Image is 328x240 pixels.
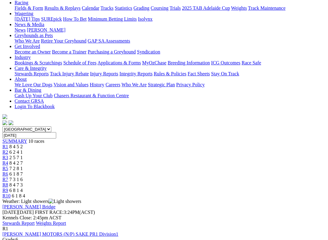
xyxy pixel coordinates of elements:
[36,221,66,226] a: Weights Report
[2,182,8,187] a: R8
[15,5,43,11] a: Fields & Form
[15,22,44,27] a: News & Media
[121,82,147,87] a: Who We Are
[88,16,137,22] a: Minimum Betting Limits
[15,49,326,55] div: Get Involved
[15,55,31,60] a: Industry
[54,93,129,98] a: Chasers Restaurant & Function Centre
[15,11,33,16] a: Wagering
[168,60,210,65] a: Breeding Information
[2,215,326,221] div: Kennels Close: 2:45pm ACST
[15,77,27,82] a: About
[15,5,326,11] div: Racing
[2,226,8,231] span: R1
[15,82,52,87] a: We Love Our Dogs
[15,93,53,98] a: Cash Up Your Club
[2,120,7,125] img: facebook.svg
[9,155,23,160] span: 2 5 7 1
[148,82,175,87] a: Strategic Plan
[41,16,62,22] a: SUREpick
[105,82,120,87] a: Careers
[2,160,8,166] a: R4
[154,71,186,76] a: Rules & Policies
[15,60,326,66] div: Industry
[211,60,240,65] a: ICG Outcomes
[90,82,104,87] a: History
[2,144,8,149] a: R1
[134,5,149,11] a: Grading
[188,71,210,76] a: Fact Sheets
[15,27,26,33] a: News
[2,149,8,155] span: R2
[2,199,81,204] span: Weather: Light showers
[151,5,169,11] a: Coursing
[15,16,326,22] div: Wagering
[2,132,56,139] input: Select date
[9,166,23,171] span: 7 2 8 1
[97,60,141,65] a: Applications & Forms
[2,210,34,215] span: [DATE]
[88,38,130,43] a: GAP SA Assessments
[15,71,326,77] div: Care & Integrity
[2,188,8,193] a: R9
[169,5,181,11] a: Trials
[137,49,160,54] a: Syndication
[90,71,118,76] a: Injury Reports
[15,38,40,43] a: Who We Are
[9,171,23,177] span: 6 1 8 7
[2,221,35,226] a: Stewards Report
[2,193,11,198] a: R10
[15,98,44,104] a: Contact GRSA
[15,82,326,87] div: About
[15,16,40,22] a: [DATE] Tips
[9,177,23,182] span: 7 3 1 6
[63,60,96,65] a: Schedule of Fees
[15,49,51,54] a: Become an Owner
[9,149,23,155] span: 6 2 4 1
[15,38,326,44] div: Greyhounds as Pets
[35,210,63,215] span: FIRST RACE:
[248,5,285,11] a: Track Maintenance
[2,177,8,182] span: R7
[2,155,8,160] a: R3
[50,71,89,76] a: Track Injury Rebate
[231,5,247,11] a: Weights
[142,60,166,65] a: MyOzChase
[2,210,18,215] span: [DATE]
[49,199,81,204] img: Light showers
[9,182,23,187] span: 8 4 7 3
[15,33,53,38] a: Greyhounds as Pets
[9,188,23,193] span: 6 8 1 4
[41,38,87,43] a: Retire Your Greyhound
[138,16,152,22] a: Isolynx
[44,5,80,11] a: Results & Replays
[15,87,41,93] a: Bar & Dining
[2,166,8,171] a: R5
[176,82,205,87] a: Privacy Policy
[2,231,118,237] a: [PERSON_NAME] MOTORS (N/P) SAKE PR1 Division1
[15,104,55,109] a: Login To Blackbook
[2,204,56,209] a: [PERSON_NAME] Bridge
[53,82,88,87] a: Vision and Values
[15,27,326,33] div: News & Media
[28,139,44,144] span: 10 races
[15,93,326,98] div: Bar & Dining
[211,71,239,76] a: Stay On Track
[35,210,95,215] span: 3:24PM(ACST)
[241,60,261,65] a: Race Safe
[182,5,230,11] a: 2025 TAB Adelaide Cup
[63,16,87,22] a: How To Bet
[119,71,152,76] a: Integrity Reports
[15,66,47,71] a: Care & Integrity
[9,144,23,149] span: 8 4 5 2
[2,114,7,119] img: logo-grsa-white.png
[15,71,49,76] a: Stewards Reports
[115,5,132,11] a: Statistics
[2,139,27,144] a: SUMMARY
